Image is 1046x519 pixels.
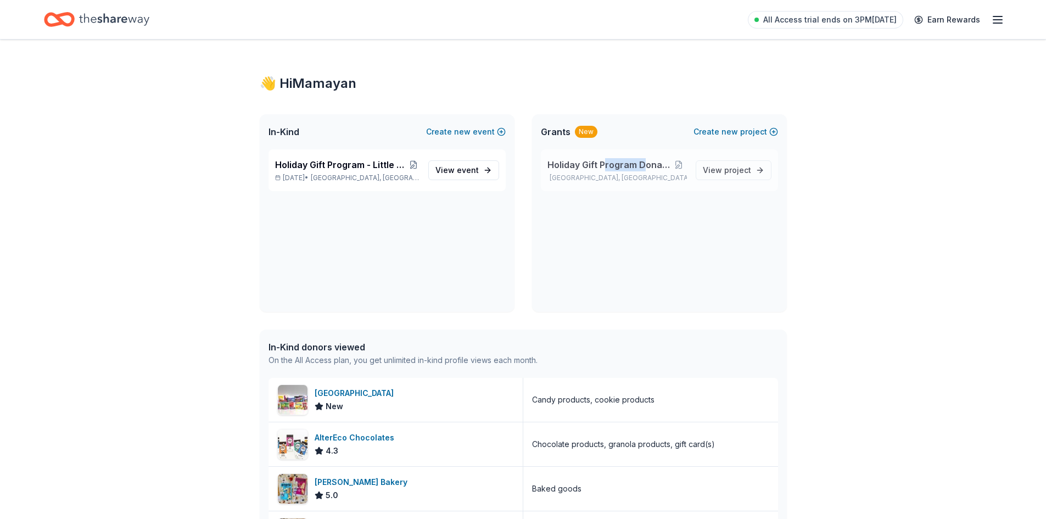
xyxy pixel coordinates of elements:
span: new [454,125,471,138]
span: View [703,164,751,177]
a: Home [44,7,149,32]
span: [GEOGRAPHIC_DATA], [GEOGRAPHIC_DATA] [311,174,419,182]
div: Baked goods [532,482,581,495]
button: Createnewproject [693,125,778,138]
span: Holiday Gift Program - Little Brothers – Friends of the Elderly [275,158,409,171]
div: 👋 Hi Mamayan [260,75,787,92]
button: Createnewevent [426,125,506,138]
div: AlterEco Chocolates [315,431,399,444]
span: 4.3 [326,444,338,457]
span: Grants [541,125,570,138]
a: View event [428,160,499,180]
span: View [435,164,479,177]
a: Earn Rewards [908,10,987,30]
div: On the All Access plan, you get unlimited in-kind profile views each month. [269,354,538,367]
a: All Access trial ends on 3PM[DATE] [748,11,903,29]
span: In-Kind [269,125,299,138]
span: New [326,400,343,413]
span: new [721,125,738,138]
img: Image for Ferrara [278,385,307,415]
p: [DATE] • [275,174,419,182]
span: event [457,165,479,175]
div: [PERSON_NAME] Bakery [315,476,412,489]
div: Candy products, cookie products [532,393,655,406]
span: Holiday Gift Program Donation request [547,158,671,171]
div: [GEOGRAPHIC_DATA] [315,387,398,400]
p: [GEOGRAPHIC_DATA], [GEOGRAPHIC_DATA] [547,174,687,182]
span: All Access trial ends on 3PM[DATE] [763,13,897,26]
a: View project [696,160,771,180]
div: New [575,126,597,138]
img: Image for Bobo's Bakery [278,474,307,504]
img: Image for AlterEco Chocolates [278,429,307,459]
span: 5.0 [326,489,338,502]
div: In-Kind donors viewed [269,341,538,354]
div: Chocolate products, granola products, gift card(s) [532,438,715,451]
span: project [724,165,751,175]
